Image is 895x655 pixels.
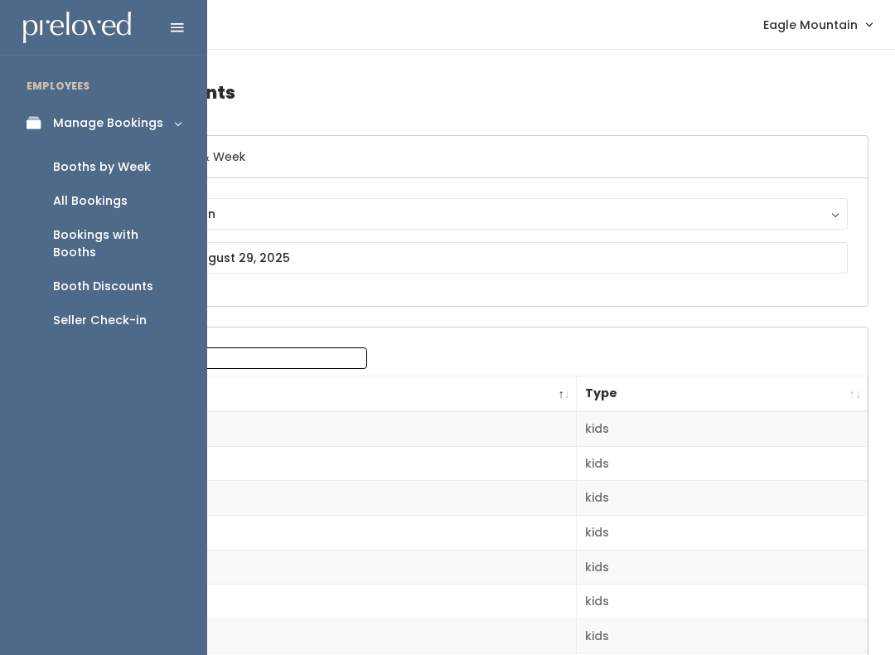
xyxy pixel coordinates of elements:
[577,585,868,619] td: kids
[577,619,868,653] td: kids
[53,114,163,132] div: Manage Bookings
[156,347,367,369] input: Search:
[95,347,367,369] label: Search:
[85,446,577,481] td: 2
[85,411,577,446] td: 1
[577,481,868,516] td: kids
[53,312,147,329] div: Seller Check-in
[105,242,848,274] input: August 23 - August 29, 2025
[85,550,577,585] td: 5
[577,376,868,412] th: Type: activate to sort column ascending
[577,550,868,585] td: kids
[85,585,577,619] td: 6
[85,619,577,653] td: 7
[85,136,868,178] h6: Select Location & Week
[577,446,868,481] td: kids
[53,192,128,210] div: All Bookings
[85,70,868,115] h4: Booth Discounts
[121,205,832,223] div: Eagle Mountain
[85,481,577,516] td: 3
[105,198,848,230] button: Eagle Mountain
[577,516,868,551] td: kids
[23,12,131,44] img: preloved logo
[763,16,858,34] span: Eagle Mountain
[85,376,577,412] th: Booth Number: activate to sort column descending
[53,226,181,261] div: Bookings with Booths
[577,411,868,446] td: kids
[53,278,153,295] div: Booth Discounts
[53,158,151,176] div: Booths by Week
[85,516,577,551] td: 4
[747,7,888,42] a: Eagle Mountain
